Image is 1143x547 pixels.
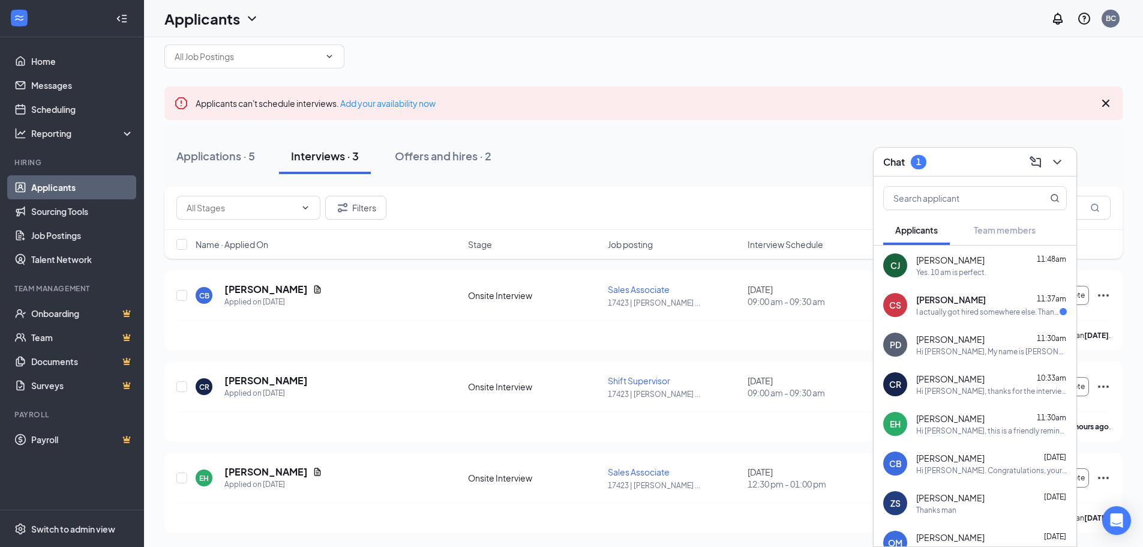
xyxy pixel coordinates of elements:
div: Yes. 10 am is perfect. [916,267,986,277]
h5: [PERSON_NAME] [224,283,308,296]
svg: Error [174,96,188,110]
div: I actually got hired somewhere else. Thank you, though, for reaching out. [916,307,1060,317]
p: 17423 | [PERSON_NAME] ... [608,298,740,308]
div: Open Intercom Messenger [1102,506,1131,535]
button: Filter Filters [325,196,386,220]
a: DocumentsCrown [31,349,134,373]
div: ZS [890,497,901,509]
input: Search applicant [884,187,1026,210]
a: Messages [31,73,134,97]
span: Sales Associate [608,284,670,295]
a: Talent Network [31,247,134,271]
div: Applied on [DATE] [224,296,322,308]
div: Onsite Interview [468,289,601,301]
span: [PERSON_NAME] [916,294,986,306]
input: All Job Postings [175,50,320,63]
svg: MagnifyingGlass [1090,203,1100,213]
b: 2 hours ago [1069,422,1109,431]
a: Sourcing Tools [31,199,134,223]
span: [PERSON_NAME] [916,492,985,504]
b: [DATE] [1084,331,1109,340]
span: 09:00 am - 09:30 am [748,387,880,399]
span: 11:37am [1037,294,1066,303]
span: 11:30am [1037,334,1066,343]
span: [DATE] [1044,532,1066,541]
div: Offers and hires · 2 [395,148,491,163]
div: EH [199,473,209,483]
a: OnboardingCrown [31,301,134,325]
span: Applicants [895,225,938,235]
svg: Notifications [1051,11,1065,26]
a: Home [31,49,134,73]
div: Hi [PERSON_NAME]. Congratulations, your meeting with Ace Hardware for Sales Associate at 17423 | ... [916,465,1067,476]
button: ChevronDown [1048,153,1067,172]
a: TeamCrown [31,325,134,349]
span: Stage [468,238,492,250]
div: EH [890,418,901,430]
div: [DATE] [748,375,880,399]
span: [PERSON_NAME] [916,531,985,543]
h5: [PERSON_NAME] [224,465,308,479]
div: Hi [PERSON_NAME], this is a friendly reminder. Your meeting with Ace Hardware for Sales Associate... [916,426,1067,436]
div: Onsite Interview [468,381,601,393]
span: Name · Applied On [196,238,268,250]
div: CB [889,458,902,470]
svg: ChevronDown [1050,155,1064,169]
a: Add your availability now [340,98,436,109]
div: CJ [890,259,900,271]
div: Thanks man [916,505,956,515]
svg: WorkstreamLogo [13,12,25,24]
div: Applied on [DATE] [224,479,322,491]
div: BC [1106,13,1116,23]
svg: Document [313,285,322,294]
div: Hiring [14,157,131,168]
div: [DATE] [748,283,880,307]
div: CR [889,378,901,390]
div: 1 [916,157,921,167]
span: 11:30am [1037,413,1066,422]
span: Applicants can't schedule interviews. [196,98,436,109]
span: [PERSON_NAME] [916,373,985,385]
svg: MagnifyingGlass [1050,193,1060,203]
svg: ComposeMessage [1028,155,1043,169]
div: Switch to admin view [31,523,115,535]
p: 17423 | [PERSON_NAME] ... [608,480,740,491]
svg: Filter [335,201,350,215]
svg: Cross [1099,96,1113,110]
svg: ChevronDown [245,11,259,26]
span: 09:00 am - 09:30 am [748,295,880,307]
span: 12:30 pm - 01:00 pm [748,478,880,490]
span: [PERSON_NAME] [916,254,985,266]
svg: Ellipses [1096,471,1111,485]
div: Applications · 5 [176,148,255,163]
span: Shift Supervisor [608,375,670,386]
span: [PERSON_NAME] [916,413,985,425]
div: Payroll [14,409,131,420]
svg: Ellipses [1096,288,1111,303]
div: Onsite Interview [468,472,601,484]
span: Sales Associate [608,467,670,477]
div: PD [890,339,901,351]
span: 10:33am [1037,373,1066,382]
svg: ChevronDown [301,203,310,213]
svg: ChevronDown [325,52,334,61]
svg: Collapse [116,13,128,25]
div: Hi [PERSON_NAME], thanks for the interview! It was great to meet you and [PERSON_NAME]. I look fo... [916,386,1067,396]
span: [DATE] [1044,492,1066,501]
button: ComposeMessage [1026,153,1045,172]
a: PayrollCrown [31,428,134,452]
div: Applied on [DATE] [224,387,308,399]
svg: Ellipses [1096,379,1111,394]
h3: Chat [883,156,905,169]
input: All Stages [187,201,296,214]
div: Interviews · 3 [291,148,359,163]
div: CR [199,382,209,392]
a: SurveysCrown [31,373,134,397]
div: CB [199,291,209,301]
h1: Applicants [164,8,240,29]
span: [PERSON_NAME] [916,333,985,345]
span: Job posting [608,238,653,250]
a: Job Postings [31,223,134,247]
span: [PERSON_NAME] [916,452,985,464]
div: Hi [PERSON_NAME], My name is [PERSON_NAME] and I am the general manager here at [PERSON_NAME] Ace... [916,346,1067,357]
